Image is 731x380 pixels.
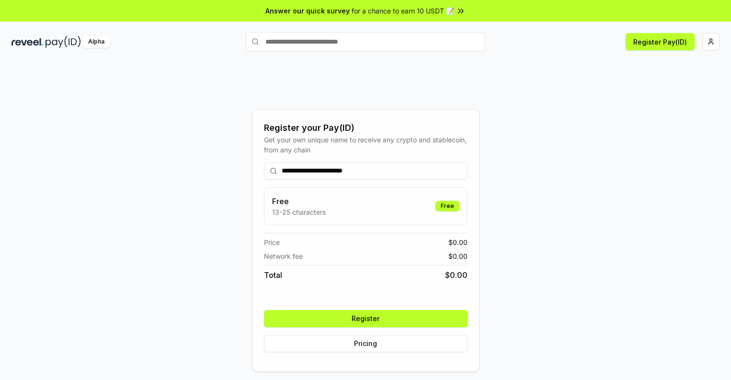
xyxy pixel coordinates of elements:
[265,6,350,16] span: Answer our quick survey
[11,36,44,48] img: reveel_dark
[264,310,468,327] button: Register
[626,33,695,50] button: Register Pay(ID)
[445,269,468,281] span: $ 0.00
[272,207,326,217] p: 13-25 characters
[264,237,280,247] span: Price
[448,251,468,261] span: $ 0.00
[352,6,454,16] span: for a chance to earn 10 USDT 📝
[46,36,81,48] img: pay_id
[264,335,468,352] button: Pricing
[264,135,468,155] div: Get your own unique name to receive any crypto and stablecoin, from any chain
[264,251,303,261] span: Network fee
[448,237,468,247] span: $ 0.00
[435,201,459,211] div: Free
[264,121,468,135] div: Register your Pay(ID)
[83,36,110,48] div: Alpha
[264,269,282,281] span: Total
[272,196,326,207] h3: Free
